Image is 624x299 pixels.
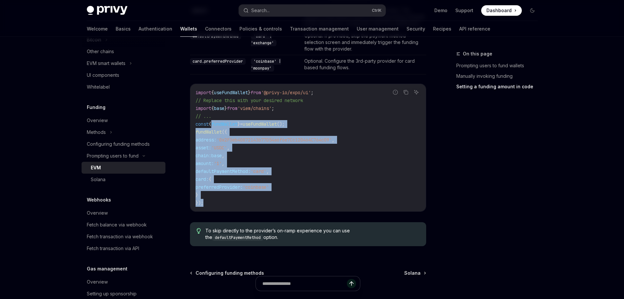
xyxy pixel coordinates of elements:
a: EVM [82,162,165,174]
td: Optional. If provided, skip the payment method selection screen and immediately trigger the fundi... [302,30,426,55]
img: dark logo [87,6,127,15]
span: Configuring funding methods [196,270,264,276]
span: } [196,192,198,198]
span: amount: [196,160,214,166]
a: Overview [82,207,165,219]
a: Wallets [180,21,197,37]
button: Ask AI [412,88,421,96]
span: useFundWallet [243,121,277,127]
a: Policies & controls [239,21,282,37]
div: EVM [91,164,101,172]
input: Ask a question... [262,276,347,291]
a: Dashboard [481,5,522,16]
span: '0x2F3eb40872143b77D54a6f6e7Cc120464C764c09' [217,137,332,143]
a: API reference [459,21,490,37]
span: asset: [196,145,211,151]
div: Methods [87,128,106,136]
span: To skip directly to the provider’s on-ramp experience you can use the option. [205,227,419,241]
a: Fetch balance via webhook [82,219,165,231]
a: Other chains [82,46,165,57]
span: Ctrl K [372,8,382,13]
span: '@privy-io/expo/ui' [261,90,311,96]
a: Connectors [205,21,232,37]
a: Recipes [433,21,451,37]
span: } [224,105,227,111]
a: User management [357,21,399,37]
span: = [240,121,243,127]
a: Setting a funding amount in code [456,81,543,92]
span: , [227,145,230,151]
span: 'coinbase' [243,184,269,190]
button: Methods [82,126,165,138]
span: }); [196,200,203,206]
a: Whitelabel [82,81,165,93]
code: 'coinbase' | 'moonpay' [251,58,281,72]
span: { [211,105,214,111]
div: UI components [87,71,119,79]
div: Overview [87,278,108,286]
button: Send message [347,279,356,288]
div: Configuring funding methods [87,140,150,148]
span: // Replace this with your desired network [196,97,303,103]
span: fundWallet [196,129,222,135]
h5: Funding [87,103,105,111]
a: Basics [116,21,131,37]
div: Overview [87,117,108,124]
span: } [237,121,240,127]
a: Authentication [139,21,172,37]
a: UI components [82,69,165,81]
span: // ... [196,113,211,119]
h5: Gas management [87,265,127,273]
a: Manually invoking funding [456,71,543,81]
span: 'USDC' [211,145,227,151]
span: , [332,137,334,143]
span: from [251,90,261,96]
button: Copy the contents from the code block [402,88,410,96]
span: { [209,121,211,127]
div: EVM smart wallets [87,59,125,67]
span: 'viem/chains' [237,105,272,111]
div: Solana [91,176,105,183]
a: Solana [82,174,165,185]
span: } [248,90,251,96]
span: { [209,176,211,182]
a: Welcome [87,21,108,37]
span: card: [196,176,209,182]
div: Prompting users to fund [87,152,139,160]
span: base [214,105,224,111]
button: Prompting users to fund [82,150,165,162]
td: Optional. Configure the 3rd-party provider for card based funding flows. [302,55,426,74]
code: 'card' | 'exchange' [251,33,276,46]
a: Configuring funding methods [191,270,264,276]
a: Demo [434,7,447,14]
div: Fetch transaction via API [87,245,139,252]
span: base [211,153,222,159]
code: defaultPaymentMethod [212,234,263,241]
span: 'card' [251,168,266,174]
span: import [196,90,211,96]
a: Transaction management [290,21,349,37]
span: { [211,90,214,96]
svg: Tip [197,228,201,234]
span: (); [277,121,285,127]
span: fundWallet [211,121,237,127]
span: Dashboard [486,7,512,14]
div: Overview [87,209,108,217]
span: , [266,168,269,174]
a: Configuring funding methods [82,138,165,150]
span: , [222,153,224,159]
a: Overview [82,276,165,288]
div: Setting up sponsorship [87,290,137,298]
a: Security [407,21,425,37]
span: address: [196,137,217,143]
button: EVM smart wallets [82,57,165,69]
span: preferredProvider: [196,184,243,190]
button: Toggle dark mode [527,5,538,16]
span: import [196,105,211,111]
a: Fetch transaction via API [82,243,165,254]
a: Support [455,7,473,14]
div: Search... [251,7,270,14]
a: Prompting users to fund wallets [456,60,543,71]
div: Whitelabel [87,83,110,91]
span: from [227,105,237,111]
